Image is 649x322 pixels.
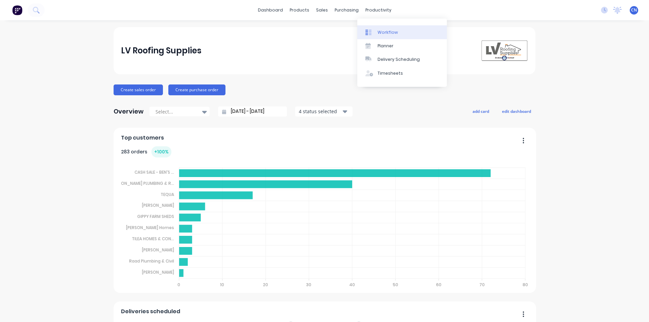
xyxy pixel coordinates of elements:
div: products [286,5,313,15]
span: Top customers [121,134,164,142]
tspan: 10 [220,282,224,288]
div: LV Roofing Supplies [121,44,201,57]
img: LV Roofing Supplies [481,40,528,61]
tspan: CASH SALE - BEN'S ... [135,169,174,175]
a: Planner [357,39,447,53]
span: Deliveries scheduled [121,307,180,316]
div: purchasing [331,5,362,15]
tspan: TEQUA [161,191,174,197]
div: sales [313,5,331,15]
div: 4 status selected [299,108,341,115]
button: add card [468,107,494,116]
div: Planner [378,43,393,49]
button: Create sales order [114,84,163,95]
div: Workflow [378,29,398,35]
tspan: 50 [393,282,398,288]
tspan: [PERSON_NAME] PLUMBING & R... [110,180,174,186]
a: Delivery Scheduling [357,53,447,66]
a: dashboard [255,5,286,15]
button: Create purchase order [168,84,225,95]
div: Delivery Scheduling [378,56,420,63]
tspan: 30 [306,282,311,288]
tspan: [PERSON_NAME] [142,202,174,208]
tspan: 60 [436,282,441,288]
tspan: [PERSON_NAME] Homes [126,225,174,230]
div: productivity [362,5,395,15]
tspan: Raad Plumbing & Civil [129,258,174,264]
tspan: 20 [263,282,268,288]
div: Timesheets [378,70,403,76]
div: 283 orders [121,146,171,157]
tspan: 70 [479,282,485,288]
button: 4 status selected [295,106,353,117]
tspan: 80 [523,282,528,288]
tspan: GIPPY FARM SHEDS [137,214,174,219]
a: Timesheets [357,67,447,80]
span: CN [631,7,637,13]
img: Factory [12,5,22,15]
tspan: [PERSON_NAME] [142,269,174,275]
div: Overview [114,105,144,118]
div: + 100 % [151,146,171,157]
tspan: TILEA HOMES & CON... [132,236,174,242]
a: Workflow [357,25,447,39]
button: edit dashboard [498,107,535,116]
tspan: [PERSON_NAME] [142,247,174,253]
tspan: 40 [349,282,355,288]
tspan: 0 [177,282,180,288]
